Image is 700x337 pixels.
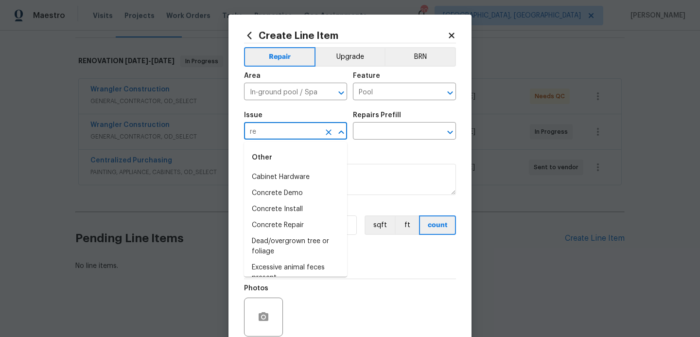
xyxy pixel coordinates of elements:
[244,146,347,169] div: Other
[334,86,348,100] button: Open
[244,217,347,233] li: Concrete Repair
[419,215,456,235] button: count
[322,125,335,139] button: Clear
[244,233,347,260] li: Dead/overgrown tree or foliage
[353,112,401,119] h5: Repairs Prefill
[443,125,457,139] button: Open
[334,125,348,139] button: Close
[244,260,347,286] li: Excessive animal feces present
[443,86,457,100] button: Open
[244,185,347,201] li: Concrete Demo
[365,215,395,235] button: sqft
[244,112,262,119] h5: Issue
[244,72,261,79] h5: Area
[244,201,347,217] li: Concrete Install
[353,72,380,79] h5: Feature
[244,30,447,41] h2: Create Line Item
[244,285,268,292] h5: Photos
[395,215,419,235] button: ft
[385,47,456,67] button: BRN
[244,47,315,67] button: Repair
[244,169,347,185] li: Cabinet Hardware
[315,47,385,67] button: Upgrade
